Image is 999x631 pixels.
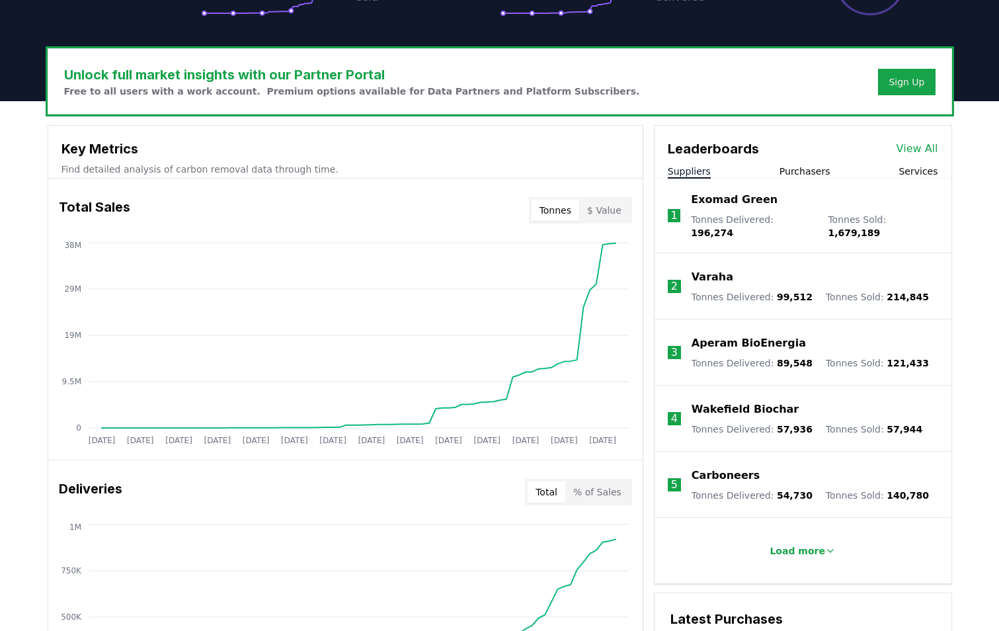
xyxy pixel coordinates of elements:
[670,208,677,224] p: 1
[76,423,81,433] tspan: 0
[692,468,760,484] a: Carboneers
[671,411,678,427] p: 4
[826,423,922,436] p: Tonnes Sold :
[589,436,616,445] tspan: [DATE]
[64,284,81,294] tspan: 29M
[358,436,385,445] tspan: [DATE]
[671,345,678,360] p: 3
[61,377,81,386] tspan: 9.5M
[777,358,813,368] span: 89,548
[551,436,578,445] tspan: [DATE]
[668,139,759,159] h3: Leaderboards
[770,544,825,558] p: Load more
[887,358,929,368] span: 121,433
[61,566,82,575] tspan: 750K
[692,269,733,285] a: Varaha
[692,357,813,370] p: Tonnes Delivered :
[204,436,231,445] tspan: [DATE]
[61,163,629,176] p: Find detailed analysis of carbon removal data through time.
[319,436,346,445] tspan: [DATE]
[777,490,813,501] span: 54,730
[61,612,82,622] tspan: 500K
[692,290,813,304] p: Tonnes Delivered :
[473,436,500,445] tspan: [DATE]
[281,436,308,445] tspan: [DATE]
[828,213,938,239] p: Tonnes Sold :
[692,401,799,417] a: Wakefield Biochar
[64,241,81,250] tspan: 38M
[165,436,192,445] tspan: [DATE]
[670,609,936,629] h3: Latest Purchases
[759,538,846,564] button: Load more
[88,436,115,445] tspan: [DATE]
[878,69,935,95] button: Sign Up
[692,423,813,436] p: Tonnes Delivered :
[59,479,122,505] h3: Deliveries
[59,197,130,224] h3: Total Sales
[671,278,678,294] p: 2
[565,482,629,503] button: % of Sales
[897,141,938,157] a: View All
[668,165,711,178] button: Suppliers
[887,292,929,302] span: 214,845
[671,477,678,493] p: 5
[512,436,539,445] tspan: [DATE]
[899,165,938,178] button: Services
[828,228,880,238] span: 1,679,189
[64,85,640,98] p: Free to all users with a work account. Premium options available for Data Partners and Platform S...
[826,290,929,304] p: Tonnes Sold :
[64,331,81,340] tspan: 19M
[61,139,629,159] h3: Key Metrics
[889,75,924,89] a: Sign Up
[579,200,629,221] button: $ Value
[691,192,778,208] a: Exomad Green
[126,436,153,445] tspan: [DATE]
[242,436,269,445] tspan: [DATE]
[64,65,640,85] h3: Unlock full market insights with our Partner Portal
[396,436,423,445] tspan: [DATE]
[69,523,81,532] tspan: 1M
[691,213,815,239] p: Tonnes Delivered :
[826,357,929,370] p: Tonnes Sold :
[692,489,813,502] p: Tonnes Delivered :
[691,228,733,238] span: 196,274
[435,436,462,445] tspan: [DATE]
[777,424,813,435] span: 57,936
[887,490,929,501] span: 140,780
[528,482,565,503] button: Total
[887,424,922,435] span: 57,944
[692,335,806,351] a: Aperam BioEnergia
[779,165,830,178] button: Purchasers
[826,489,929,502] p: Tonnes Sold :
[777,292,813,302] span: 99,512
[532,200,579,221] button: Tonnes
